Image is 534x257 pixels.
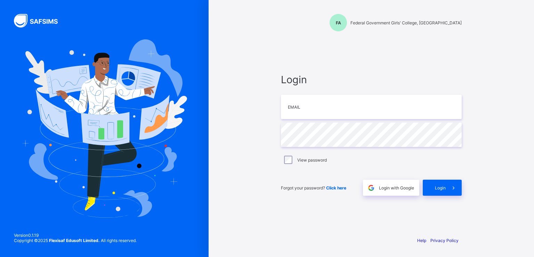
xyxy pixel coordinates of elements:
label: View password [297,157,327,163]
a: Click here [326,185,346,190]
img: Hero Image [22,39,187,218]
span: Forgot your password? [281,185,346,190]
span: Login with Google [379,185,414,190]
a: Help [417,238,426,243]
span: Login [435,185,446,190]
img: SAFSIMS Logo [14,14,66,28]
img: google.396cfc9801f0270233282035f929180a.svg [367,184,375,192]
span: Copyright © 2025 All rights reserved. [14,238,137,243]
a: Privacy Policy [430,238,459,243]
span: Version 0.1.19 [14,233,137,238]
span: Login [281,73,462,86]
span: FA [336,20,341,25]
strong: Flexisaf Edusoft Limited. [49,238,100,243]
span: Federal Government Girls' College, [GEOGRAPHIC_DATA] [350,20,462,25]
